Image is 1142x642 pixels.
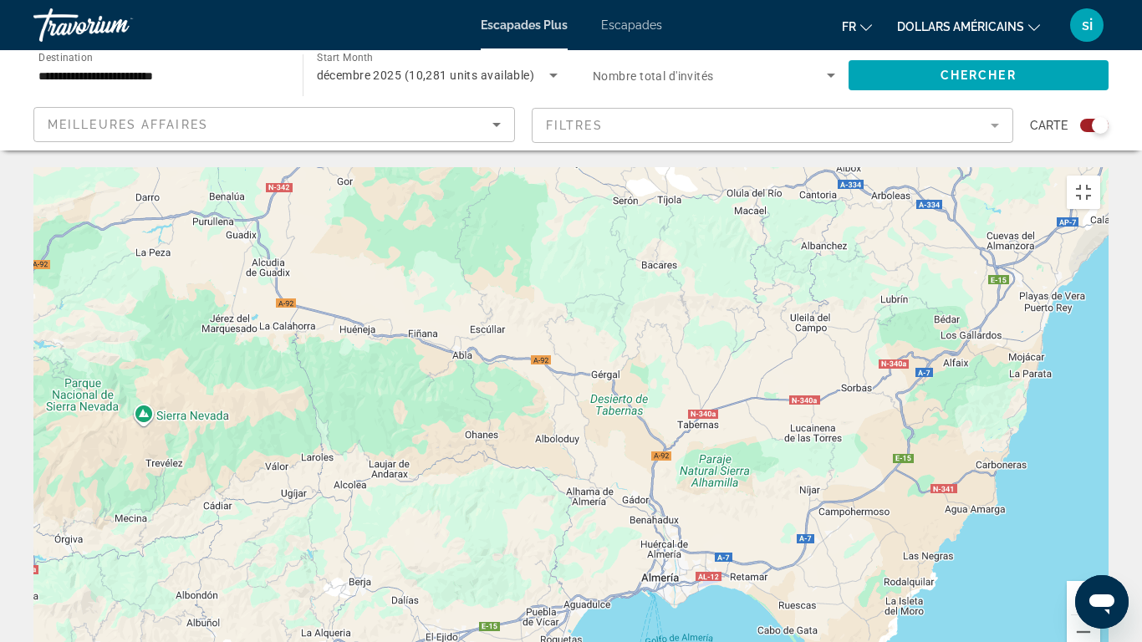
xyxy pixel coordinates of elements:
a: Travorium [33,3,201,47]
span: Chercher [941,69,1017,82]
button: Filter [532,107,1013,144]
span: Nombre total d'invités [593,69,714,83]
button: Chercher [849,60,1109,90]
span: Carte [1030,114,1068,137]
mat-select: Sort by [48,115,501,135]
button: Menu utilisateur [1065,8,1109,43]
a: Escapades [601,18,662,32]
font: dollars américains [897,20,1024,33]
iframe: Bouton de lancement de la fenêtre de messagerie [1075,575,1129,629]
span: Start Month [317,52,373,64]
span: décembre 2025 (10,281 units available) [317,69,535,82]
span: Meilleures affaires [48,118,208,131]
button: Changer de devise [897,14,1040,38]
font: fr [842,20,856,33]
font: si [1082,16,1093,33]
span: Destination [38,51,93,63]
button: Passer en plein écran [1067,176,1100,209]
button: Changer de langue [842,14,872,38]
button: Zoom avant [1067,581,1100,614]
a: Escapades Plus [481,18,568,32]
